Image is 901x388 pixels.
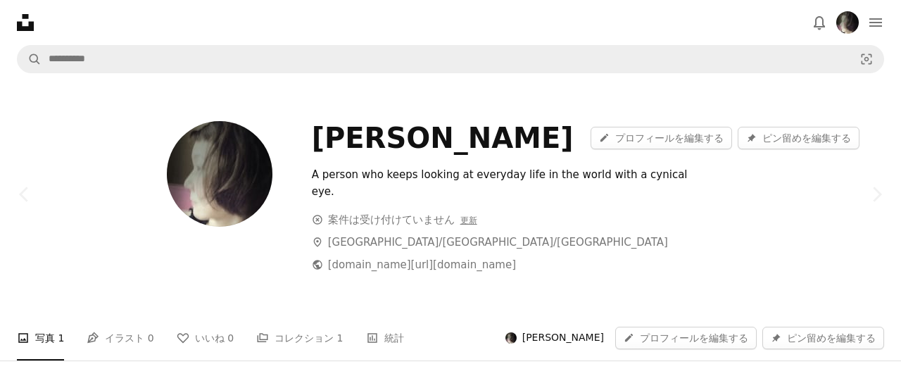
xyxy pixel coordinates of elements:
[833,8,862,37] button: プロフィール
[177,315,234,361] a: いいね 0
[312,236,668,249] a: [GEOGRAPHIC_DATA]/[GEOGRAPHIC_DATA]/[GEOGRAPHIC_DATA]
[738,127,859,149] button: ピン留めを編集する
[312,258,516,271] a: [DOMAIN_NAME][URL][DOMAIN_NAME]
[615,327,757,349] a: プロフィールを編集する
[591,127,732,149] a: プロフィールを編集する
[312,211,477,228] div: 案件は受け付けていません
[312,166,712,200] div: A person who keeps looking at everyday life in the world with a cynical eye.
[87,315,153,361] a: イラスト 0
[148,330,154,346] span: 0
[312,121,574,155] div: [PERSON_NAME]
[805,8,833,37] button: 通知
[836,11,859,34] img: ユーザーyuki yukiのアバター
[522,331,604,345] span: [PERSON_NAME]
[337,330,344,346] span: 1
[460,215,477,225] a: 更新
[862,8,890,37] button: メニュー
[17,14,34,31] a: ホーム — Unsplash
[852,127,901,262] div: 次へ
[366,315,404,361] a: 統計
[167,121,272,227] img: ユーザーyuki yukiのアバター
[227,330,234,346] span: 0
[256,315,343,361] a: コレクション 1
[17,45,884,73] form: サイト内でビジュアルを探す
[18,46,42,73] button: Unsplashで検索する
[850,46,883,73] button: ビジュアル検索
[505,332,517,344] img: ユーザーyuki yukiのアバター
[762,327,884,349] button: ピン留めを編集する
